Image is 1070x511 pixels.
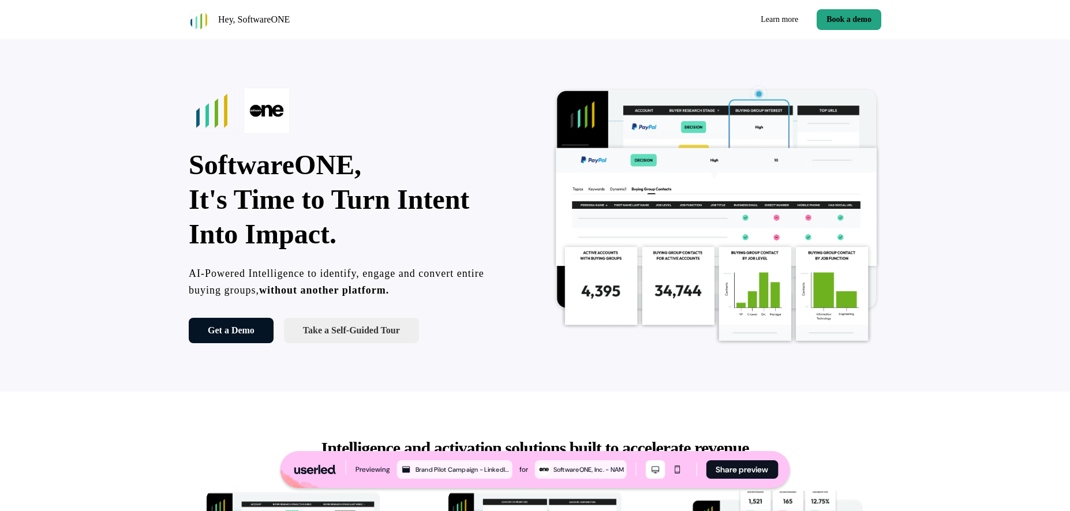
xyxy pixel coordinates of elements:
div: Previewing [356,464,390,475]
button: Share preview [706,460,778,479]
p: SoftwareONE, It's Time to Turn Intent Into Impact. [189,148,519,251]
a: Take a Self-Guided Tour [284,318,419,343]
p: Intelligence and activation solutions built to accelerate revenue [246,438,824,459]
div: Brand Pilot Campaign - LinkedIn - Landing Page [416,464,510,475]
p: AI-Powered Intelligence to identify, engage and convert entire buying groups, [189,265,519,299]
a: Get a Demo [189,318,274,343]
div: for [519,464,528,475]
a: Learn more [751,9,807,30]
strong: without another platform. [259,284,389,296]
button: Book a demo [817,9,881,30]
p: Hey, SoftwareONE [218,13,290,27]
div: SoftwareONE, Inc. - NAM [553,464,624,475]
button: Desktop mode [645,460,665,479]
button: Mobile mode [667,460,687,479]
